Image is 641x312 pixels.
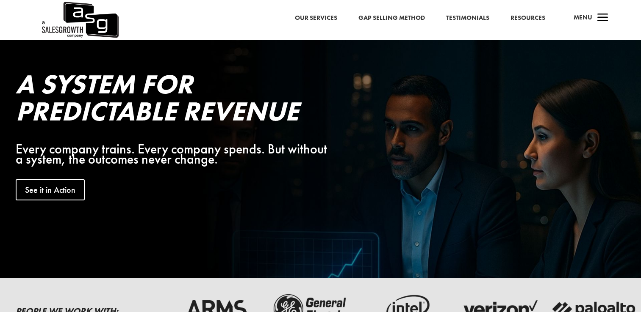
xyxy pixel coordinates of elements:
[594,10,611,27] span: a
[295,13,337,24] a: Our Services
[446,13,489,24] a: Testimonials
[511,13,545,24] a: Resources
[16,71,331,129] h2: A System for Predictable Revenue
[574,13,592,22] span: Menu
[358,13,425,24] a: Gap Selling Method
[16,179,85,200] a: See it in Action
[16,144,331,164] div: Every company trains. Every company spends. But without a system, the outcomes never change.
